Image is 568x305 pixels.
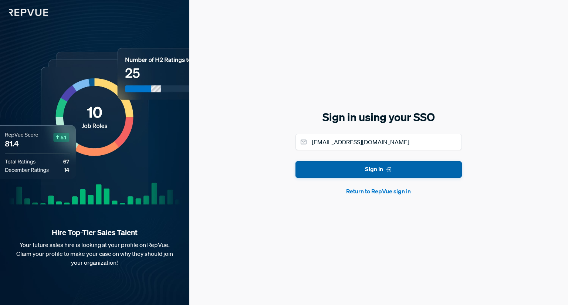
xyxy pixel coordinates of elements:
input: Email address [295,134,462,150]
strong: Hire Top-Tier Sales Talent [12,228,177,237]
button: Return to RepVue sign in [295,187,462,196]
p: Your future sales hire is looking at your profile on RepVue. Claim your profile to make your case... [12,240,177,267]
button: Sign In [295,161,462,178]
h5: Sign in using your SSO [295,109,462,125]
